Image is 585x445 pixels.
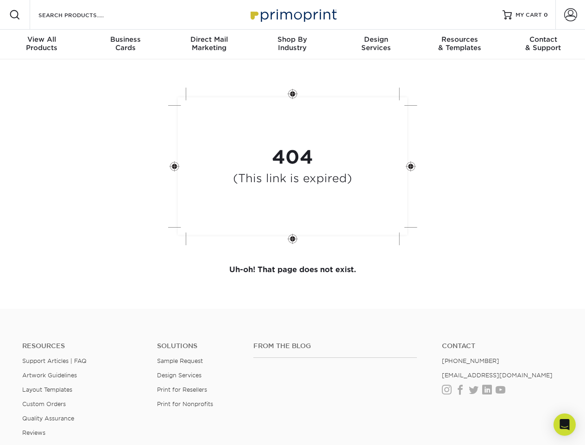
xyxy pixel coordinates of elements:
span: Design [334,35,418,44]
div: & Support [502,35,585,52]
a: Sample Request [157,357,203,364]
img: Primoprint [246,5,339,25]
h4: Resources [22,342,143,350]
div: Open Intercom Messenger [554,413,576,436]
a: [EMAIL_ADDRESS][DOMAIN_NAME] [442,372,553,379]
a: Resources& Templates [418,30,501,59]
h4: From the Blog [253,342,417,350]
a: Direct MailMarketing [167,30,251,59]
a: Artwork Guidelines [22,372,77,379]
a: Contact [442,342,563,350]
div: Industry [251,35,334,52]
a: [PHONE_NUMBER] [442,357,499,364]
span: Contact [502,35,585,44]
a: Shop ByIndustry [251,30,334,59]
a: Support Articles | FAQ [22,357,87,364]
span: Resources [418,35,501,44]
div: Marketing [167,35,251,52]
div: Cards [83,35,167,52]
span: MY CART [516,11,542,19]
div: & Templates [418,35,501,52]
a: DesignServices [334,30,418,59]
input: SEARCH PRODUCTS..... [38,9,128,20]
span: Business [83,35,167,44]
a: Design Services [157,372,201,379]
div: Services [334,35,418,52]
a: Contact& Support [502,30,585,59]
span: Shop By [251,35,334,44]
a: BusinessCards [83,30,167,59]
span: Direct Mail [167,35,251,44]
strong: Uh-oh! That page does not exist. [229,265,356,274]
h4: (This link is expired) [233,172,352,185]
span: 0 [544,12,548,18]
strong: 404 [272,146,313,168]
h4: Solutions [157,342,239,350]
